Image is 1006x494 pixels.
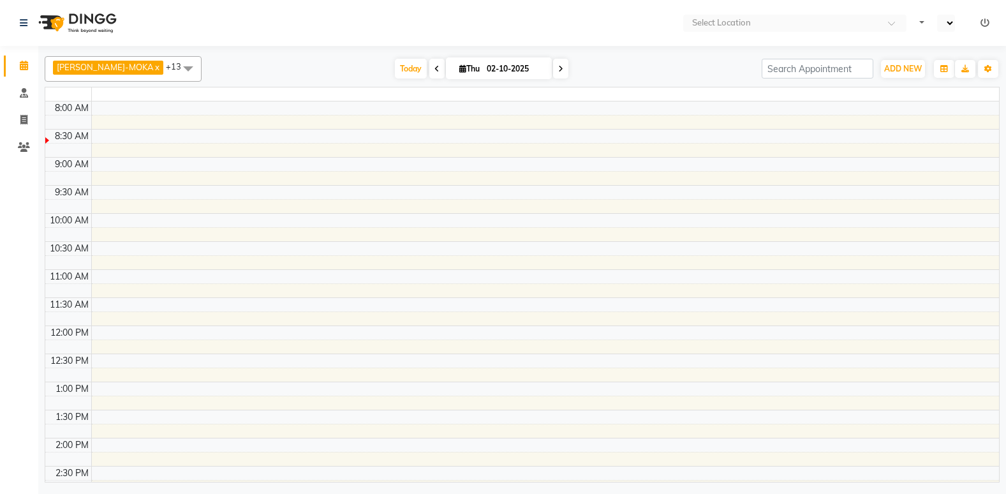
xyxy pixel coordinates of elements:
[884,64,922,73] span: ADD NEW
[154,62,159,72] a: x
[53,382,91,396] div: 1:00 PM
[47,270,91,283] div: 11:00 AM
[52,158,91,171] div: 9:00 AM
[881,60,925,78] button: ADD NEW
[47,242,91,255] div: 10:30 AM
[53,410,91,424] div: 1:30 PM
[483,59,547,79] input: 2025-10-02
[53,467,91,480] div: 2:30 PM
[395,59,427,79] span: Today
[53,438,91,452] div: 2:00 PM
[52,130,91,143] div: 8:30 AM
[57,62,154,72] span: [PERSON_NAME]-MOKA
[456,64,483,73] span: Thu
[48,326,91,340] div: 12:00 PM
[52,101,91,115] div: 8:00 AM
[166,61,191,71] span: +13
[47,214,91,227] div: 10:00 AM
[48,354,91,368] div: 12:30 PM
[692,17,751,29] div: Select Location
[762,59,873,79] input: Search Appointment
[47,298,91,311] div: 11:30 AM
[52,186,91,199] div: 9:30 AM
[33,5,120,41] img: logo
